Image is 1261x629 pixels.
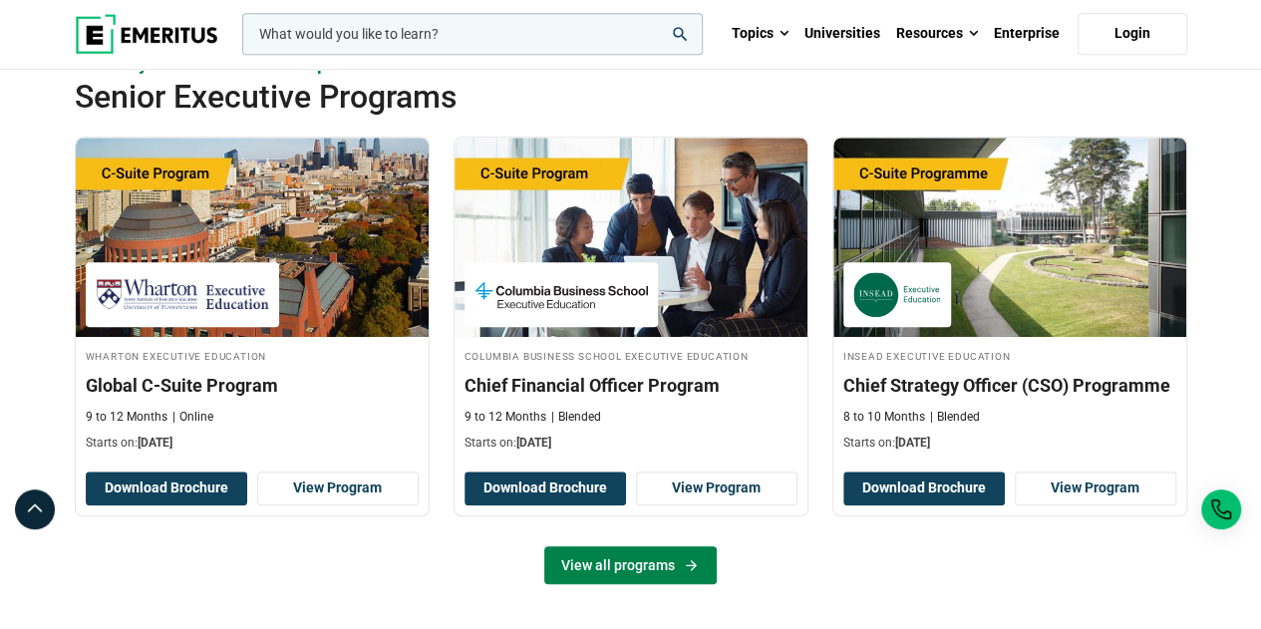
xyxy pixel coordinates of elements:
[75,77,1076,117] h2: Senior Executive Programs
[257,472,419,505] a: View Program
[96,272,269,317] img: Wharton Executive Education
[86,409,167,426] p: 9 to 12 Months
[465,435,797,452] p: Starts on:
[833,138,1186,337] img: Chief Strategy Officer (CSO) Programme | Online Leadership Course
[474,272,648,317] img: Columbia Business School Executive Education
[843,472,1005,505] button: Download Brochure
[86,373,419,398] h3: Global C-Suite Program
[1015,472,1176,505] a: View Program
[455,138,807,463] a: Finance Course by Columbia Business School Executive Education - September 29, 2025 Columbia Busi...
[843,373,1176,398] h3: Chief Strategy Officer (CSO) Programme
[172,409,213,426] p: Online
[242,13,703,55] input: woocommerce-product-search-field-0
[138,436,172,450] span: [DATE]
[833,138,1186,463] a: Leadership Course by INSEAD Executive Education - October 14, 2025 INSEAD Executive Education INS...
[76,138,429,337] img: Global C-Suite Program | Online Leadership Course
[930,409,980,426] p: Blended
[86,472,247,505] button: Download Brochure
[465,373,797,398] h3: Chief Financial Officer Program
[86,435,419,452] p: Starts on:
[551,409,601,426] p: Blended
[843,435,1176,452] p: Starts on:
[636,472,797,505] a: View Program
[465,472,626,505] button: Download Brochure
[1078,13,1187,55] a: Login
[455,138,807,337] img: Chief Financial Officer Program | Online Finance Course
[516,436,551,450] span: [DATE]
[544,546,717,584] a: View all programs
[853,272,941,317] img: INSEAD Executive Education
[465,409,546,426] p: 9 to 12 Months
[465,347,797,364] h4: Columbia Business School Executive Education
[843,347,1176,364] h4: INSEAD Executive Education
[76,138,429,463] a: Leadership Course by Wharton Executive Education - September 24, 2025 Wharton Executive Education...
[843,409,925,426] p: 8 to 10 Months
[895,436,930,450] span: [DATE]
[86,347,419,364] h4: Wharton Executive Education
